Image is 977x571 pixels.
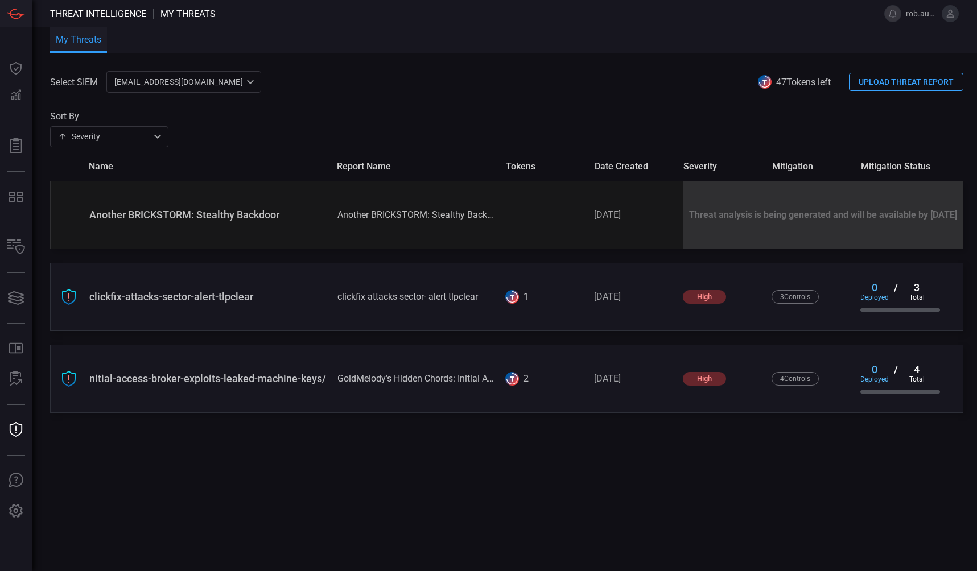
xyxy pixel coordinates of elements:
[902,293,931,301] div: total
[337,291,497,302] div: clickfix attacks sector- alert tlpclear
[683,290,726,304] div: high
[114,76,243,88] p: [EMAIL_ADDRESS][DOMAIN_NAME]
[860,363,889,375] div: 0
[772,161,852,172] span: mitigation
[2,366,30,393] button: ALERT ANALYSIS
[2,498,30,525] button: Preferences
[683,181,963,249] div: Threat analysis is being generated and will be available by 10-21-2025
[595,161,674,172] span: date created
[2,55,30,82] button: Dashboard
[2,335,30,362] button: Rule Catalog
[860,293,889,301] div: deployed
[849,73,963,91] button: UPLOAD THREAT REPORT
[2,133,30,160] button: Reports
[337,209,497,220] div: Another BRICKSTORM: Stealthy Backdoor
[2,82,30,109] button: Detections
[89,291,328,303] div: clickfix-attacks-sector-alert-tlpclear
[860,282,889,293] div: 0
[50,9,146,19] span: Threat Intelligence
[889,282,902,301] div: /
[860,375,889,383] div: deployed
[683,161,763,172] span: severity
[594,373,674,384] div: [DATE]
[506,161,586,172] span: tokens
[2,416,30,444] button: Threat Intelligence
[2,183,30,210] button: MITRE - Detection Posture
[337,161,496,172] span: report name
[902,375,931,383] div: total
[776,77,831,88] span: 47 Tokens left
[337,373,497,384] div: GoldMelody’s Hidden Chords: Initial Access Broker In-Memory IIS Modules Revealed
[50,77,98,88] label: Select SIEM
[58,131,150,142] div: Severity
[523,291,529,302] div: 1
[772,372,819,386] div: 4 Control s
[902,363,931,375] div: 4
[2,234,30,261] button: Inventory
[906,9,937,18] span: rob.austin
[683,372,726,386] div: high
[861,161,941,172] span: mitigation status
[89,161,328,172] span: name
[89,373,328,384] div: nitial-access-broker-exploits-leaked-machine-keys/
[594,209,674,220] div: [DATE]
[889,363,902,383] div: /
[50,111,168,122] label: Sort By
[594,291,674,302] div: [DATE]
[902,282,931,293] div: 3
[2,467,30,494] button: Ask Us A Question
[50,27,107,53] button: My Threats
[523,373,529,384] div: 2
[89,209,328,221] div: Another BRICKSTORM: Stealthy Backdoor
[772,290,819,304] div: 3 Control s
[2,284,30,312] button: Cards
[160,9,216,19] span: My Threats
